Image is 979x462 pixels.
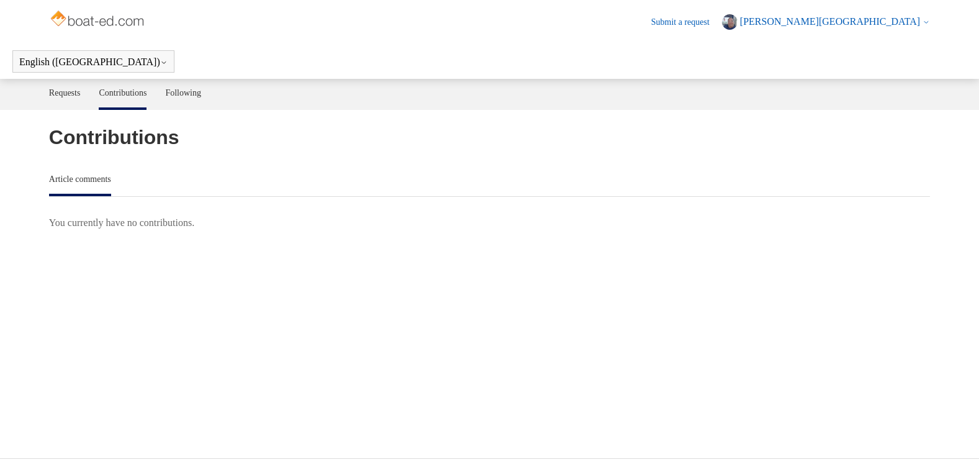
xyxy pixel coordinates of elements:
[49,79,81,107] a: Requests
[49,165,111,194] a: Article comments
[651,16,722,29] a: Submit a request
[722,14,930,30] button: [PERSON_NAME][GEOGRAPHIC_DATA]
[19,57,168,68] button: English ([GEOGRAPHIC_DATA])
[49,122,930,152] h1: Contributions
[937,420,970,453] div: Live chat
[49,215,930,230] p: You currently have no contributions.
[99,79,147,107] a: Contributions
[49,7,148,32] img: Boat-Ed Help Center home page
[165,79,201,107] a: Following
[740,16,920,27] span: [PERSON_NAME][GEOGRAPHIC_DATA]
